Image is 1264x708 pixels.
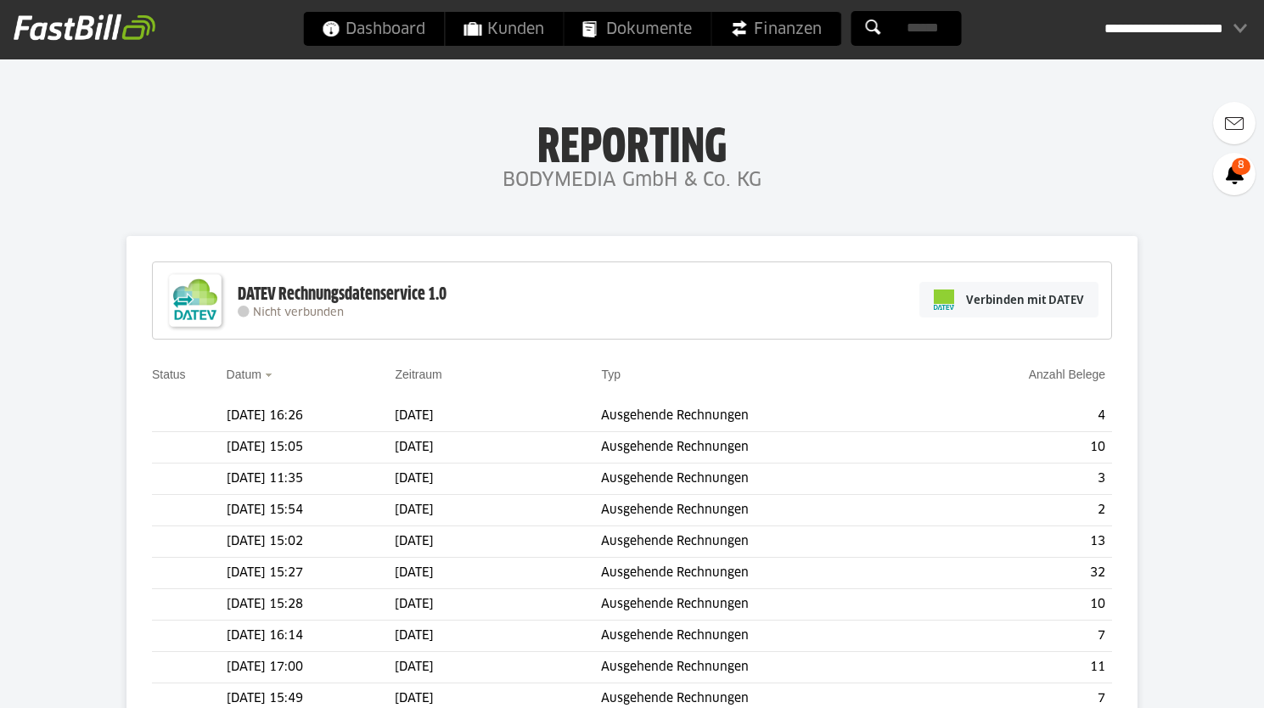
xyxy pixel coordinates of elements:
td: 10 [928,589,1112,621]
a: Datum [227,368,261,381]
span: 8 [1232,158,1250,175]
img: pi-datev-logo-farbig-24.svg [934,289,954,310]
td: Ausgehende Rechnungen [601,558,927,589]
td: [DATE] 16:14 [227,621,396,652]
span: Dashboard [322,12,425,46]
td: Ausgehende Rechnungen [601,589,927,621]
td: Ausgehende Rechnungen [601,526,927,558]
iframe: Öffnet ein Widget, in dem Sie weitere Informationen finden [1133,657,1247,700]
td: [DATE] 16:26 [227,401,396,432]
span: Dokumente [582,12,692,46]
td: [DATE] 15:27 [227,558,396,589]
td: [DATE] [395,526,601,558]
td: [DATE] [395,401,601,432]
td: [DATE] [395,464,601,495]
img: fastbill_logo_white.png [14,14,155,41]
a: Kunden [445,12,563,46]
span: Kunden [463,12,544,46]
td: 32 [928,558,1112,589]
td: [DATE] 17:00 [227,652,396,683]
span: Nicht verbunden [253,307,344,318]
td: [DATE] 15:28 [227,589,396,621]
span: Verbinden mit DATEV [966,291,1084,308]
td: [DATE] [395,432,601,464]
a: Finanzen [711,12,840,46]
img: sort_desc.gif [265,374,276,377]
td: 4 [928,401,1112,432]
td: [DATE] 15:54 [227,495,396,526]
a: Zeitraum [395,368,441,381]
span: Finanzen [730,12,822,46]
td: [DATE] [395,495,601,526]
td: 7 [928,621,1112,652]
a: Dashboard [303,12,444,46]
td: 3 [928,464,1112,495]
td: [DATE] [395,558,601,589]
td: Ausgehende Rechnungen [601,432,927,464]
td: Ausgehende Rechnungen [601,652,927,683]
td: [DATE] [395,652,601,683]
a: Verbinden mit DATEV [919,282,1098,317]
td: 2 [928,495,1112,526]
td: 11 [928,652,1112,683]
a: 8 [1213,153,1256,195]
td: Ausgehende Rechnungen [601,464,927,495]
td: [DATE] [395,621,601,652]
h1: Reporting [170,120,1094,164]
td: [DATE] 11:35 [227,464,396,495]
td: 13 [928,526,1112,558]
td: [DATE] [395,589,601,621]
td: Ausgehende Rechnungen [601,621,927,652]
td: [DATE] 15:05 [227,432,396,464]
a: Typ [601,368,621,381]
a: Dokumente [564,12,711,46]
td: [DATE] 15:02 [227,526,396,558]
a: Anzahl Belege [1029,368,1105,381]
div: DATEV Rechnungsdatenservice 1.0 [238,284,447,306]
a: Status [152,368,186,381]
td: Ausgehende Rechnungen [601,495,927,526]
img: DATEV-Datenservice Logo [161,267,229,334]
td: 10 [928,432,1112,464]
td: Ausgehende Rechnungen [601,401,927,432]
